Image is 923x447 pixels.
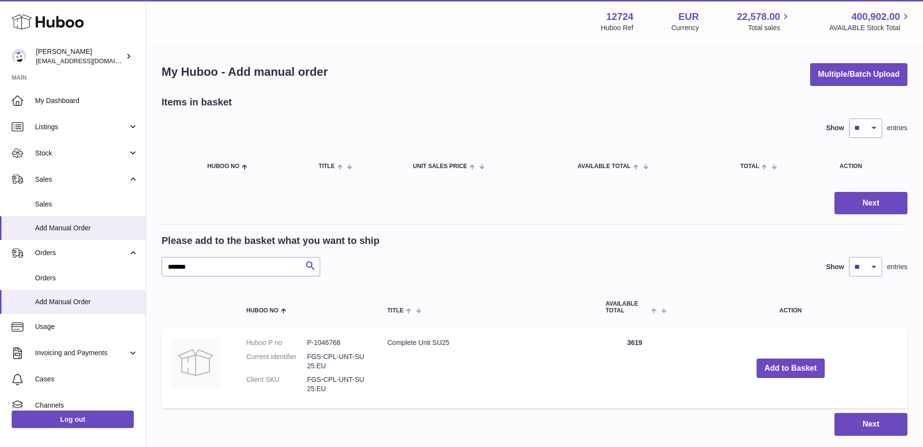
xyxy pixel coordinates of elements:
[757,359,825,378] button: Add to Basket
[737,10,780,23] span: 22,578.00
[740,163,759,170] span: Total
[606,301,649,313] span: AVAILABLE Total
[162,64,328,80] h1: My Huboo - Add manual order
[35,274,138,283] span: Orders
[887,123,907,133] span: entries
[35,375,138,384] span: Cases
[171,338,220,387] img: Complete Unit SU25
[748,23,791,33] span: Total sales
[678,10,699,23] strong: EUR
[671,23,699,33] div: Currency
[35,322,138,331] span: Usage
[596,328,674,408] td: 3619
[826,123,844,133] label: Show
[246,375,307,394] dt: Client SKU
[162,234,380,247] h2: Please add to the basket what you want to ship
[387,308,403,314] span: Title
[829,23,911,33] span: AVAILABLE Stock Total
[12,49,26,64] img: internalAdmin-12724@internal.huboo.com
[674,291,908,323] th: Action
[35,96,138,105] span: My Dashboard
[829,10,911,33] a: 400,902.00 AVAILABLE Stock Total
[307,338,368,347] dd: P-1046768
[35,248,128,258] span: Orders
[246,338,307,347] dt: Huboo P no
[810,63,907,86] button: Multiple/Batch Upload
[601,23,633,33] div: Huboo Ref
[35,297,138,307] span: Add Manual Order
[851,10,900,23] span: 400,902.00
[887,262,907,272] span: entries
[834,413,907,436] button: Next
[307,352,368,371] dd: FGS-CPL-UNT-SU25:EU
[319,163,335,170] span: Title
[35,149,128,158] span: Stock
[737,10,791,33] a: 22,578.00 Total sales
[207,163,239,170] span: Huboo no
[35,223,138,233] span: Add Manual Order
[35,200,138,209] span: Sales
[307,375,368,394] dd: FGS-CPL-UNT-SU25:EU
[834,192,907,215] button: Next
[35,175,128,184] span: Sales
[162,96,232,109] h2: Items in basket
[35,401,138,410] span: Channels
[378,328,596,408] td: Complete Unit SU25
[246,352,307,371] dt: Current identifier
[36,47,124,66] div: [PERSON_NAME]
[35,348,128,358] span: Invoicing and Payments
[606,10,633,23] strong: 12724
[826,262,844,272] label: Show
[246,308,278,314] span: Huboo no
[413,163,467,170] span: Unit Sales Price
[36,57,143,65] span: [EMAIL_ADDRESS][DOMAIN_NAME]
[12,411,134,428] a: Log out
[578,163,631,170] span: AVAILABLE Total
[35,122,128,132] span: Listings
[840,163,898,170] div: Action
